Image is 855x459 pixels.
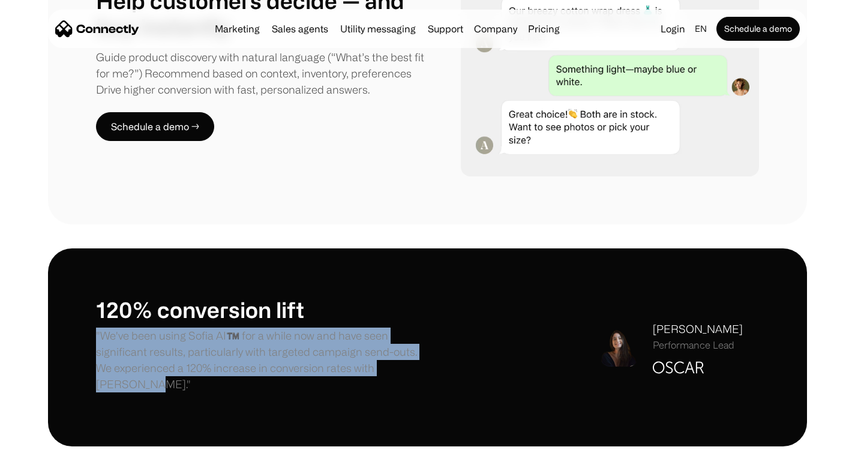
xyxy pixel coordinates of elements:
a: Schedule a demo → [96,112,214,141]
h1: 120% conversion lift [96,296,428,322]
a: Sales agents [267,24,333,34]
a: Support [423,24,468,34]
div: Performance Lead [653,340,743,351]
div: en [695,20,707,37]
div: en [690,20,714,37]
p: "We've been using Sofia AI™️ for a while now and have seen significant results, particularly with... [96,328,428,392]
ul: Language list [24,438,72,455]
aside: Language selected: English [12,437,72,455]
div: Company [474,20,517,37]
a: home [55,20,139,38]
a: Login [656,20,690,37]
a: Pricing [523,24,565,34]
div: Company [470,20,521,37]
div: [PERSON_NAME] [653,321,743,337]
a: Schedule a demo [716,17,800,41]
a: Marketing [210,24,265,34]
div: Guide product discovery with natural language (“What’s the best fit for me?”) Recommend based on ... [96,49,428,98]
a: Utility messaging [335,24,421,34]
